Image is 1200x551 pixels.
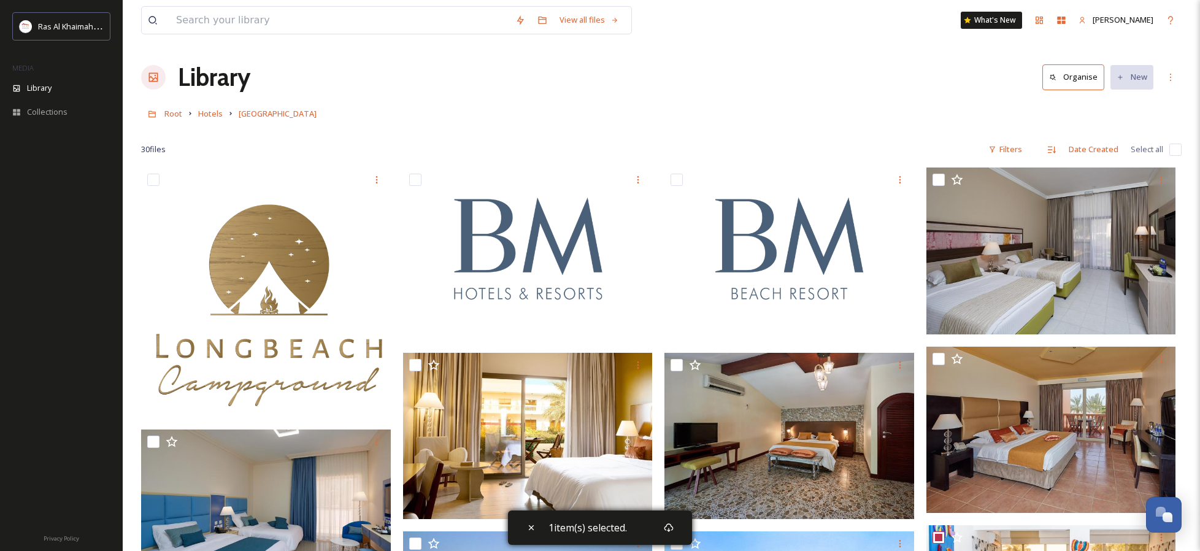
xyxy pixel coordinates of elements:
img: Cabana.jpg [664,352,914,519]
span: [PERSON_NAME] [1093,14,1153,25]
a: What's New [961,12,1022,29]
img: Longbeach Campground Logo.png [141,168,391,417]
span: 30 file s [141,144,166,155]
button: Open Chat [1146,497,1182,533]
a: Hotels [198,106,223,121]
button: New [1110,65,1153,89]
input: Search your library [170,7,509,34]
img: BM Beach Resort Logo.png [664,168,914,340]
span: Select all [1131,144,1163,155]
img: Logo_RAKTDA_RGB-01.png [20,20,32,33]
span: Privacy Policy [44,534,79,542]
span: Collections [27,106,67,118]
button: Organise [1042,64,1104,90]
span: Library [27,82,52,94]
span: Ras Al Khaimah Tourism Development Authority [38,20,212,32]
a: View all files [553,8,625,32]
a: [GEOGRAPHIC_DATA] [239,106,317,121]
a: Library [178,59,250,96]
img: BM Hotels and Resorts.png [403,168,653,340]
img: Premium Chalet .jpg [926,168,1176,334]
div: Date Created [1063,137,1125,161]
a: Root [164,106,182,121]
div: Filters [982,137,1028,161]
span: Root [164,108,182,119]
span: MEDIA [12,63,34,72]
span: Hotels [198,108,223,119]
img: Deluxe Chalet.jpg [926,346,1176,513]
span: 1 item(s) selected. [548,521,627,534]
img: smartline Ras Al Khaimah Beach Resort.jpg [403,352,653,519]
a: [PERSON_NAME] [1072,8,1160,32]
span: [GEOGRAPHIC_DATA] [239,108,317,119]
a: Organise [1042,64,1110,90]
a: Privacy Policy [44,530,79,545]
